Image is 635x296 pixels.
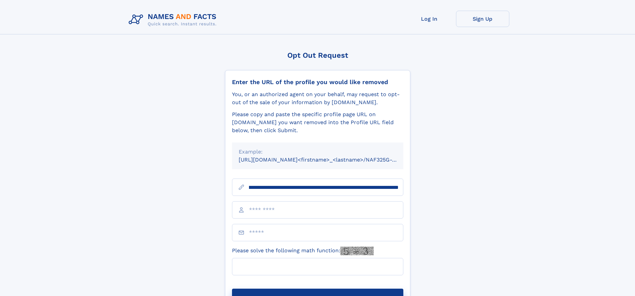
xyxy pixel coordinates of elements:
[232,78,403,86] div: Enter the URL of the profile you would like removed
[456,11,509,27] a: Sign Up
[239,157,416,163] small: [URL][DOMAIN_NAME]<firstname>_<lastname>/NAF325G-xxxxxxxx
[239,148,397,156] div: Example:
[403,11,456,27] a: Log In
[232,247,374,255] label: Please solve the following math function:
[232,90,403,106] div: You, or an authorized agent on your behalf, may request to opt-out of the sale of your informatio...
[225,51,410,59] div: Opt Out Request
[126,11,222,29] img: Logo Names and Facts
[232,110,403,134] div: Please copy and paste the specific profile page URL on [DOMAIN_NAME] you want removed into the Pr...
